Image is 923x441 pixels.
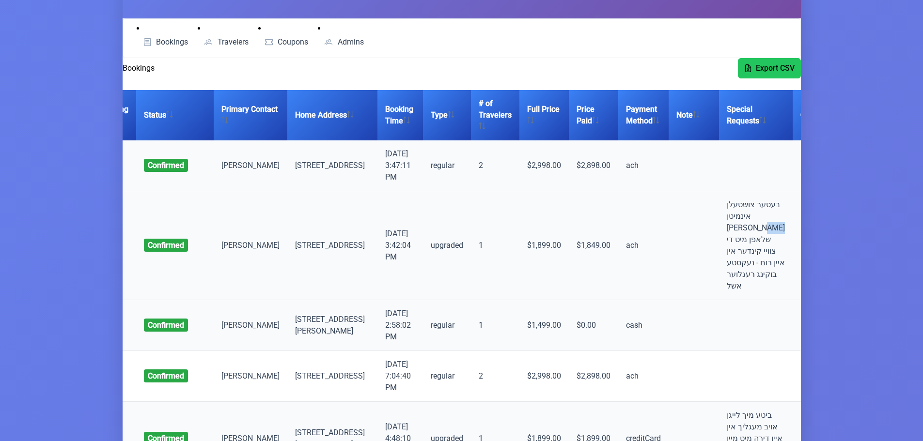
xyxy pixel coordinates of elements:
a: Bookings [137,34,194,50]
td: ach [618,191,669,300]
td: [DATE] 3:47:11 PM [377,140,423,191]
td: [PERSON_NAME] [214,300,287,351]
h2: Bookings [123,62,155,74]
td: ach [618,351,669,402]
td: [PERSON_NAME] [214,351,287,402]
li: Travelers [198,23,254,50]
span: confirmed [144,239,188,252]
span: Coupons [278,38,308,46]
td: 2 [471,140,519,191]
td: [STREET_ADDRESS] [PERSON_NAME] [287,300,377,351]
th: Primary Contact [214,90,287,140]
td: [STREET_ADDRESS] [287,140,377,191]
th: Status [136,90,214,140]
th: Special Requests [719,90,793,140]
td: $0.00 [569,300,618,351]
th: Group Info [793,90,866,140]
td: [DATE] 7:04:40 PM [377,351,423,402]
th: Note [669,90,719,140]
td: regular [423,351,471,402]
span: confirmed [144,159,188,172]
td: $1,499.00 [519,300,569,351]
th: Booking Time [377,90,423,140]
span: confirmed [144,369,188,382]
a: Coupons [258,34,314,50]
li: Coupons [258,23,314,50]
li: Bookings [137,23,194,50]
th: Price Paid [569,90,618,140]
td: 1 [471,191,519,300]
td: $2,898.00 [569,351,618,402]
span: Bookings [156,38,188,46]
td: regular [423,300,471,351]
td: regular [423,140,471,191]
span: Admins [338,38,364,46]
td: $2,898.00 [569,140,618,191]
td: upgraded [423,191,471,300]
th: Payment Method [618,90,669,140]
li: Admins [318,23,370,50]
td: שטערן (BK-05263) [793,140,866,191]
td: [DATE] 3:42:04 PM [377,191,423,300]
span: Export CSV [756,62,795,74]
a: Admins [318,34,370,50]
td: [STREET_ADDRESS] [287,191,377,300]
td: [DATE] 2:58:02 PM [377,300,423,351]
th: Home Address [287,90,377,140]
td: $1,849.00 [569,191,618,300]
td: [PERSON_NAME] [214,140,287,191]
span: confirmed [144,319,188,332]
th: # of Travelers [471,90,519,140]
td: $2,998.00 [519,140,569,191]
span: Travelers [218,38,249,46]
td: $1,899.00 [519,191,569,300]
td: 1 [471,300,519,351]
td: 2 [471,351,519,402]
td: $2,998.00 [519,351,569,402]
td: [STREET_ADDRESS] [287,351,377,402]
td: cash [618,300,669,351]
td: [PERSON_NAME] [214,191,287,300]
td: בעסער צושטעלן אינמיטן [PERSON_NAME] שלאפן מיט די צוויי קינדער אין איין רום - נעקסטע בוקינג רעגלוע... [719,191,793,300]
button: Export CSV [738,58,801,78]
th: Full Price [519,90,569,140]
th: Type [423,90,471,140]
td: ach [618,140,669,191]
a: Travelers [198,34,254,50]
